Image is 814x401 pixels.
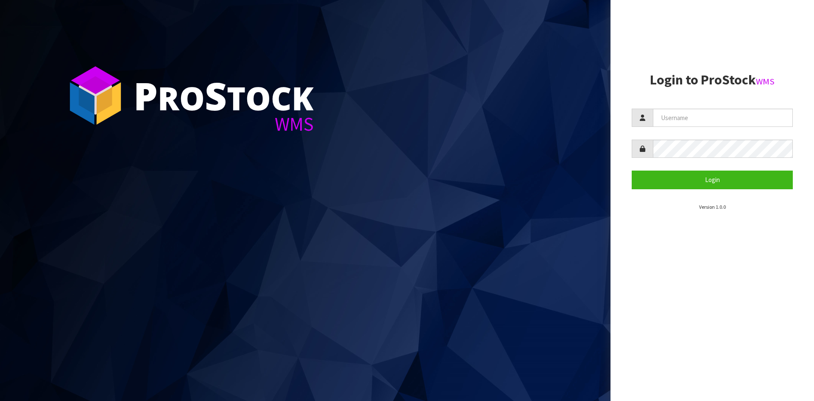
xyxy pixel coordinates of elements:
[134,70,158,121] span: P
[632,171,793,189] button: Login
[64,64,127,127] img: ProStock Cube
[134,115,314,134] div: WMS
[653,109,793,127] input: Username
[205,70,227,121] span: S
[632,73,793,87] h2: Login to ProStock
[134,76,314,115] div: ro tock
[756,76,775,87] small: WMS
[699,204,726,210] small: Version 1.0.0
